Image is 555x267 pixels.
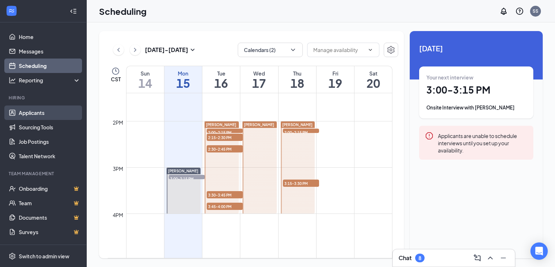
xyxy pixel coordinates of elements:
button: Settings [384,43,398,57]
a: September 14, 2025 [126,66,164,93]
span: 3:15-3:30 PM [283,180,319,187]
div: Tue [202,70,240,77]
svg: Notifications [499,7,508,16]
h1: 16 [202,77,240,89]
svg: ChevronLeft [115,46,122,54]
span: [DATE] [419,43,533,54]
div: Open Intercom Messenger [530,242,548,260]
div: Hiring [9,95,79,101]
div: Reporting [19,77,81,84]
a: DocumentsCrown [19,210,81,225]
button: ChevronLeft [113,44,124,55]
svg: QuestionInfo [515,7,524,16]
div: 4pm [111,211,125,219]
a: September 19, 2025 [317,66,354,93]
h1: 14 [126,77,164,89]
h1: 3:00 - 3:15 PM [426,84,526,96]
a: Talent Network [19,149,81,163]
h1: 15 [164,77,202,89]
h1: 17 [240,77,278,89]
h1: 19 [317,77,354,89]
a: SurveysCrown [19,225,81,239]
button: ChevronUp [485,252,496,264]
div: 3pm [111,165,125,173]
div: Applicants are unable to schedule interviews until you set up your availability. [438,132,528,154]
div: Onsite Interview with [PERSON_NAME] [426,104,526,111]
div: Team Management [9,171,79,177]
a: September 17, 2025 [240,66,278,93]
svg: Error [425,132,434,140]
h3: [DATE] - [DATE] [145,46,188,54]
svg: Settings [9,253,16,260]
svg: ChevronUp [486,254,495,262]
button: Calendars (2)ChevronDown [238,43,303,57]
div: Thu [279,70,316,77]
span: 3:30-3:45 PM [207,191,243,198]
input: Manage availability [313,46,365,54]
a: OnboardingCrown [19,181,81,196]
button: ComposeMessage [472,252,483,264]
a: Home [19,30,81,44]
span: [PERSON_NAME] [168,169,198,173]
a: Scheduling [19,59,81,73]
div: 5pm [111,257,125,265]
a: Sourcing Tools [19,120,81,134]
a: September 20, 2025 [354,66,392,93]
a: TeamCrown [19,196,81,210]
span: [PERSON_NAME] [206,122,236,127]
span: 3:45-4:00 PM [207,203,243,210]
svg: Collapse [70,8,77,15]
div: Switch to admin view [19,253,69,260]
div: 8 [418,255,421,261]
svg: Clock [111,67,120,76]
a: Job Postings [19,134,81,149]
svg: Minimize [499,254,508,262]
div: Sun [126,70,164,77]
span: 2:00-2:15 PM [207,129,243,136]
div: 2pm [111,119,125,126]
h1: 20 [354,77,392,89]
div: Wed [240,70,278,77]
span: 3:00-3:15 PM [169,175,205,182]
svg: SmallChevronDown [188,46,197,54]
div: Fri [317,70,354,77]
div: Mon [164,70,202,77]
span: 2:00-2:15 PM [283,129,319,136]
button: Minimize [498,252,509,264]
svg: ComposeMessage [473,254,482,262]
a: September 15, 2025 [164,66,202,93]
a: Messages [19,44,81,59]
button: ChevronRight [130,44,141,55]
svg: ChevronRight [132,46,139,54]
svg: Settings [387,46,395,54]
a: Applicants [19,105,81,120]
h3: Chat [399,254,412,262]
span: CST [111,76,121,83]
div: Sat [354,70,392,77]
a: September 18, 2025 [279,66,316,93]
svg: ChevronDown [367,47,373,53]
h1: Scheduling [99,5,147,17]
div: SS [533,8,538,14]
span: [PERSON_NAME] [282,122,313,127]
svg: ChevronDown [289,46,297,53]
span: 2:15-2:30 PM [207,134,243,141]
h1: 18 [279,77,316,89]
span: [PERSON_NAME] [244,122,274,127]
a: September 16, 2025 [202,66,240,93]
span: 2:30-2:45 PM [207,145,243,152]
div: Your next interview [426,74,526,81]
svg: WorkstreamLogo [8,7,15,14]
svg: Analysis [9,77,16,84]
